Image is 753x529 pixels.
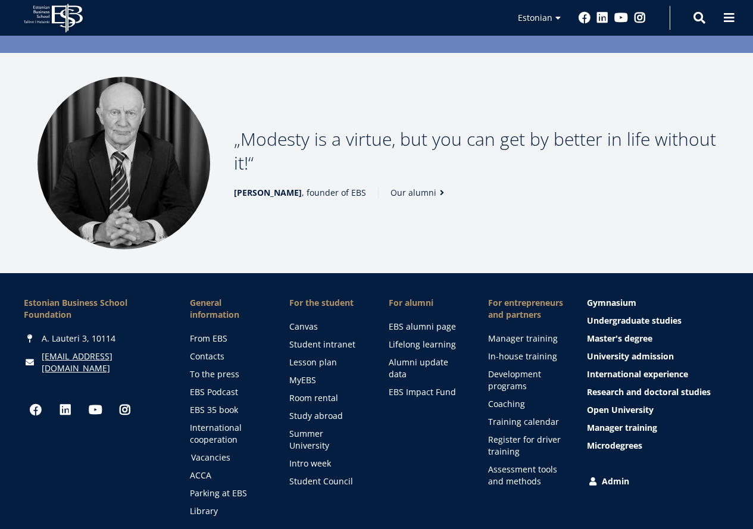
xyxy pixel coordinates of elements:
[190,487,265,499] a: Parking at EBS
[42,350,166,374] a: [EMAIL_ADDRESS][DOMAIN_NAME]
[289,339,355,350] font: Student intranet
[190,469,265,481] a: ACCA
[389,386,464,398] a: EBS Impact Fund
[190,350,265,362] a: Contacts
[234,127,716,175] font: Modesty is a virtue, but you can get by better in life without it!
[289,297,354,308] font: For the student
[190,505,218,517] font: Library
[587,422,657,433] font: Manager training
[389,297,433,308] font: For alumni
[488,368,541,392] font: Development programs
[289,356,365,368] a: Lesson plan
[190,333,265,345] a: From EBS
[587,404,654,415] font: Open University
[42,333,115,344] font: A. Lauteri 3, 10114
[190,469,211,481] font: ACCA
[389,321,456,332] font: EBS alumni page
[587,386,729,398] a: Research and doctoral studies
[190,404,238,415] font: EBS 35 book
[289,374,365,386] a: MyEBS
[488,350,557,362] font: In-house training
[289,410,365,422] a: Study abroad
[488,398,564,410] a: Coaching
[42,350,113,374] font: [EMAIL_ADDRESS][DOMAIN_NAME]
[190,386,238,397] font: EBS Podcast
[389,356,464,380] a: Alumni update data
[488,398,525,409] font: Coaching
[587,333,729,345] a: Master's degree
[488,434,561,457] font: Register for driver training
[587,368,688,380] font: International experience
[289,297,365,309] a: For the student
[389,339,464,350] a: Lifelong learning
[488,416,564,428] a: Training calendar
[587,297,636,308] font: Gymnasium
[289,374,316,386] font: MyEBS
[390,187,436,198] font: Our alumni
[289,321,365,333] a: Canvas
[190,368,239,380] font: To the press
[488,350,564,362] a: In-house training
[389,321,464,333] a: EBS alumni page
[289,321,318,332] font: Canvas
[587,440,642,451] font: Microdegrees
[302,187,366,198] font: , founder of EBS
[191,452,267,464] a: Vacancies
[587,475,729,487] a: Admin
[191,452,230,463] font: Vacancies
[190,404,265,416] a: EBS 35 book
[190,505,265,517] a: Library
[389,386,456,397] font: EBS Impact Fund
[389,356,448,380] font: Alumni update data
[289,475,353,487] font: Student Council
[390,187,448,199] a: Our alumni
[190,333,227,344] font: From EBS
[190,297,239,320] font: General information
[587,315,729,327] a: Undergraduate studies
[488,416,559,427] font: Training calendar
[289,428,329,451] font: Summer University
[587,440,729,452] a: Microdegrees
[587,350,674,362] font: University admission
[587,386,711,397] font: Research and doctoral studies
[488,464,557,487] font: Assessment tools and methods
[190,368,265,380] a: To the press
[587,297,729,309] a: Gymnasium
[289,428,365,452] a: Summer University
[587,333,652,344] font: Master's degree
[190,386,265,398] a: EBS Podcast
[38,77,210,249] img: Madis Habakuk
[602,475,629,487] font: Admin
[190,350,224,362] font: Contacts
[587,350,729,362] a: University admission
[488,297,563,320] font: For entrepreneurs and partners
[289,392,365,404] a: Room rental
[289,475,365,487] a: Student Council
[289,458,365,469] a: Intro week
[587,404,729,416] a: Open University
[587,422,729,434] a: Manager training
[289,356,337,368] font: Lesson plan
[190,422,242,445] font: International cooperation
[24,297,127,320] font: Estonian Business School Foundation
[289,392,338,403] font: Room rental
[488,464,564,487] a: Assessment tools and methods
[488,368,564,392] a: Development programs
[488,434,564,458] a: Register for driver training
[488,333,564,345] a: Manager training
[587,315,682,326] font: Undergraduate studies
[190,487,247,499] font: Parking at EBS
[234,187,302,198] font: [PERSON_NAME]
[389,339,456,350] font: Lifelong learning
[488,333,558,344] font: Manager training
[289,410,343,421] font: Study abroad
[289,458,331,469] font: Intro week
[289,339,365,350] a: Student intranet
[190,422,265,446] a: International cooperation
[587,368,729,380] a: International experience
